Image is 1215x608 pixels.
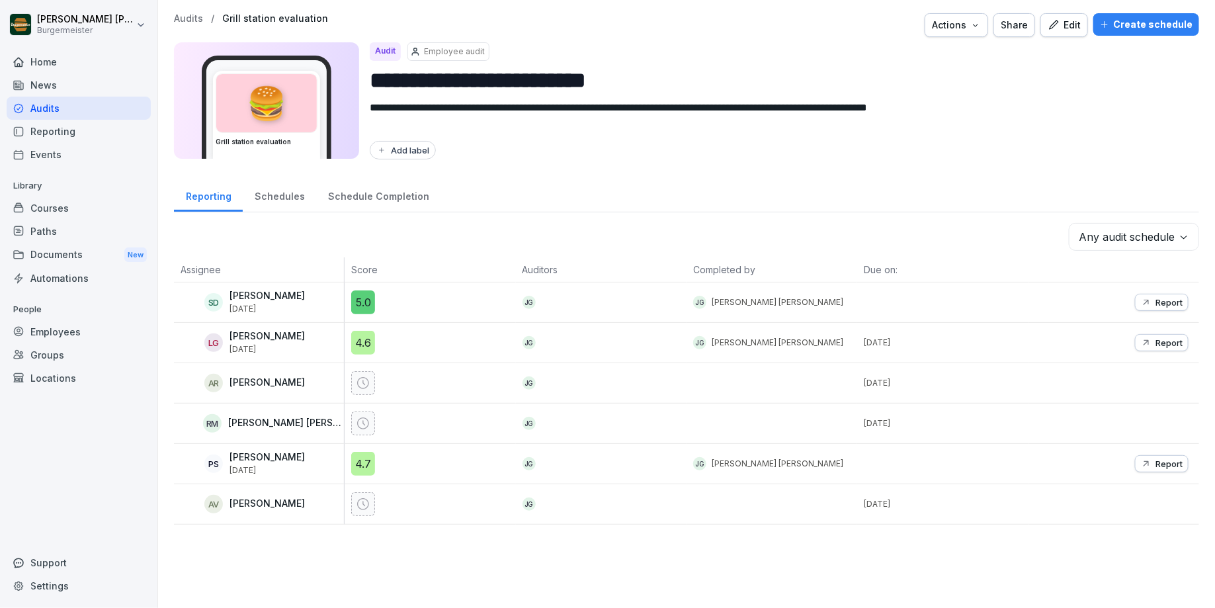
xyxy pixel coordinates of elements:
div: AR [204,374,223,392]
p: Assignee [181,263,337,277]
p: Employee audit [424,46,485,58]
a: Reporting [174,178,243,212]
a: News [7,73,151,97]
h3: Grill station evaluation [216,137,317,147]
p: [DATE] [230,466,305,475]
a: Reporting [7,120,151,143]
a: Grill station evaluation [222,13,328,24]
a: Paths [7,220,151,243]
a: Home [7,50,151,73]
p: [DATE] [230,304,305,314]
div: Courses [7,196,151,220]
div: JG [523,336,536,349]
a: Audits [174,13,203,24]
button: Report [1135,455,1189,472]
button: Actions [925,13,988,37]
p: [PERSON_NAME] [230,377,305,388]
p: [DATE] [864,377,1028,389]
div: JG [693,296,706,309]
a: DocumentsNew [7,243,151,267]
p: [DATE] [864,417,1028,429]
div: JG [523,376,536,390]
p: [DATE] [864,337,1028,349]
div: RM [203,414,222,433]
div: JG [523,417,536,430]
div: Add label [376,145,429,155]
button: Add label [370,141,436,159]
div: Edit [1048,18,1081,32]
p: Library [7,175,151,196]
a: Schedule Completion [316,178,440,212]
p: [DATE] [864,498,1028,510]
div: Documents [7,243,151,267]
div: SD [204,293,223,312]
div: 5.0 [351,290,375,314]
p: [PERSON_NAME] [PERSON_NAME] [228,417,341,429]
p: [PERSON_NAME] [230,290,305,302]
button: Edit [1040,13,1088,37]
div: LG [204,333,223,352]
button: Report [1135,294,1189,311]
button: Share [993,13,1035,37]
div: Actions [932,18,981,32]
th: Auditors [516,257,687,282]
a: Employees [7,320,151,343]
div: PS [204,455,223,473]
p: Score [351,263,509,277]
button: Create schedule [1093,13,1199,36]
div: JG [693,336,706,349]
a: Audits [7,97,151,120]
p: [PERSON_NAME] [PERSON_NAME] [712,337,843,349]
button: Report [1135,334,1189,351]
p: [PERSON_NAME] [PERSON_NAME] [712,296,843,308]
div: Share [1001,18,1028,32]
div: Audit [370,42,401,61]
p: [PERSON_NAME] [230,331,305,342]
p: Burgermeister [37,26,134,35]
p: [PERSON_NAME] [230,498,305,509]
a: Locations [7,367,151,390]
div: 4.6 [351,331,375,355]
p: [DATE] [230,345,305,354]
div: JG [523,296,536,309]
a: Schedules [243,178,316,212]
a: Events [7,143,151,166]
p: [PERSON_NAME] [PERSON_NAME] [712,458,843,470]
p: / [211,13,214,24]
p: Report [1155,337,1183,348]
div: AV [204,495,223,513]
div: New [124,247,147,263]
a: Settings [7,574,151,597]
p: Report [1155,458,1183,469]
p: Report [1155,297,1183,308]
div: JG [523,498,536,511]
p: People [7,299,151,320]
div: 🍔 [216,74,317,132]
p: Completed by [693,263,851,277]
div: Support [7,551,151,574]
div: JG [523,457,536,470]
a: Groups [7,343,151,367]
th: Due on: [857,257,1028,282]
a: Automations [7,267,151,290]
div: 4.7 [351,452,375,476]
p: [PERSON_NAME] [230,452,305,463]
div: JG [693,457,706,470]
